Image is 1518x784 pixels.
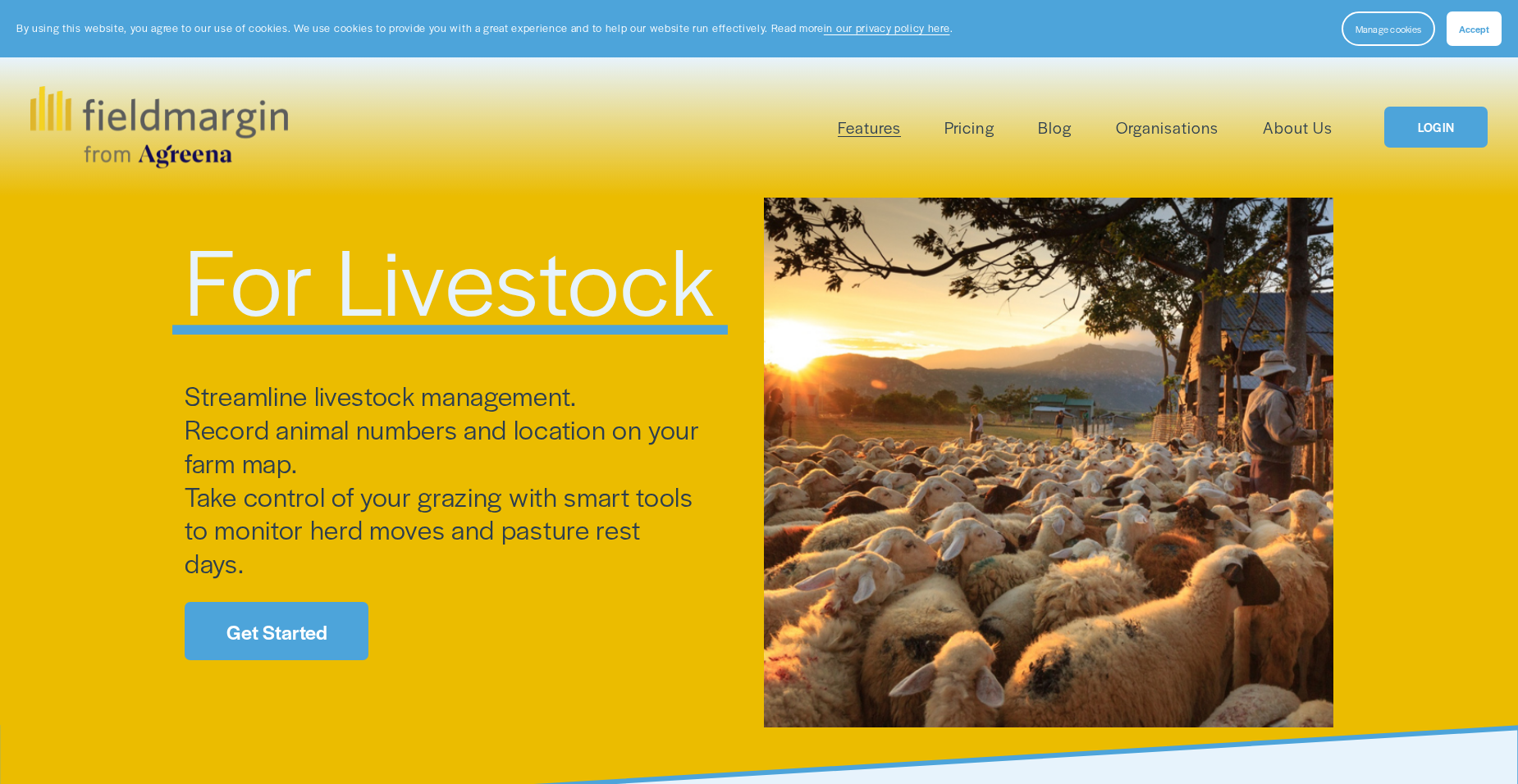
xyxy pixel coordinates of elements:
[1356,22,1421,35] span: Manage cookies
[824,21,950,35] a: in our privacy policy here
[838,114,901,141] a: folder dropdown
[1459,22,1489,35] span: Accept
[1116,114,1219,141] a: Organisations
[1263,114,1333,141] a: About Us
[16,21,953,36] p: By using this website, you agree to our use of cookies. We use cookies to provide you with a grea...
[30,86,288,168] img: fieldmargin.com
[1447,11,1502,46] button: Accept
[838,116,901,139] span: Features
[1384,107,1488,148] a: LOGIN
[185,376,706,581] span: Streamline livestock management. Record animal numbers and location on your farm map. Take contro...
[185,602,368,660] a: Get Started
[1038,114,1072,141] a: Blog
[1342,11,1435,46] button: Manage cookies
[944,114,994,141] a: Pricing
[185,212,716,343] span: For Livestock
